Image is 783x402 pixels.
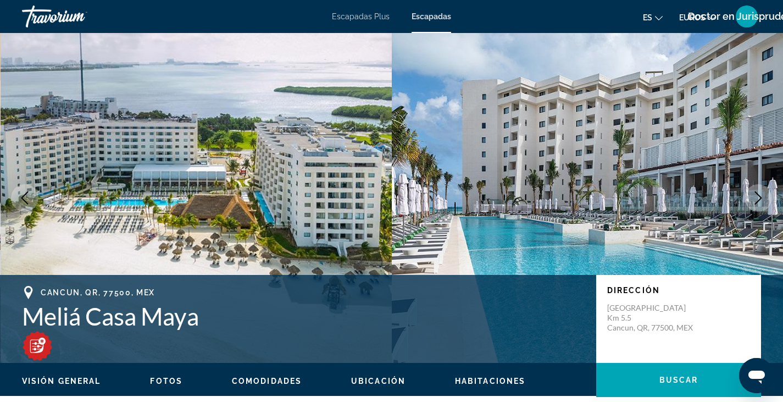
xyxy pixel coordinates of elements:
button: Cambiar idioma [643,9,663,25]
p: [GEOGRAPHIC_DATA] Km 5.5 Cancun, QR, 77500, MEX [607,303,695,333]
button: Comodidades [232,376,302,386]
button: Previous image [11,184,38,212]
span: Habitaciones [455,377,525,386]
span: Comodidades [232,377,302,386]
button: Visión general [22,376,101,386]
span: Visión general [22,377,101,386]
a: Escapadas Plus [332,12,390,21]
a: Escapadas [412,12,451,21]
button: Menú de usuario [732,5,761,28]
font: es [643,13,652,22]
span: Fotos [150,377,182,386]
button: Cambiar moneda [679,9,716,25]
iframe: Botón para iniciar la ventana de mensajería [739,358,774,393]
button: Ubicación [351,376,406,386]
button: Buscar [596,363,761,397]
a: Travorium [22,2,132,31]
h1: Meliá Casa Maya [22,302,585,331]
button: Habitaciones [455,376,525,386]
img: weeks_M.png [22,331,53,361]
button: Fotos [150,376,182,386]
span: Ubicación [351,377,406,386]
button: Next image [745,184,772,212]
p: Dirección [607,286,750,295]
span: Buscar [659,376,698,384]
font: euros [679,13,706,22]
span: Cancun, QR, 77500, MEX [41,288,155,297]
